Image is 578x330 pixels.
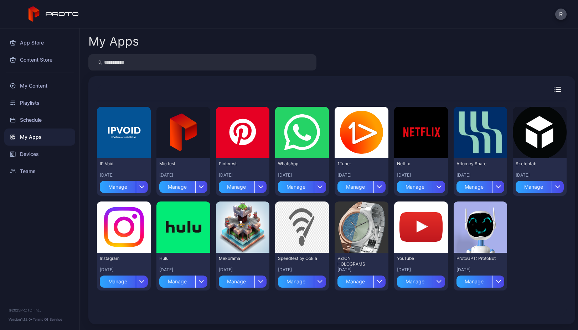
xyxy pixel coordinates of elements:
[516,178,564,193] button: Manage
[159,181,195,193] div: Manage
[397,181,433,193] div: Manage
[278,178,326,193] button: Manage
[100,276,136,288] div: Manage
[456,172,505,178] div: [DATE]
[100,172,148,178] div: [DATE]
[516,161,555,167] div: Sketchfab
[278,256,317,261] div: Speedtest by Ookla
[33,317,62,321] a: Terms Of Service
[278,172,326,178] div: [DATE]
[219,178,267,193] button: Manage
[4,129,75,146] a: My Apps
[219,273,267,288] button: Manage
[100,267,148,273] div: [DATE]
[159,267,207,273] div: [DATE]
[4,111,75,129] a: Schedule
[219,267,267,273] div: [DATE]
[278,161,317,167] div: WhatsApp
[516,172,564,178] div: [DATE]
[337,172,386,178] div: [DATE]
[278,181,314,193] div: Manage
[159,256,198,261] div: Hulu
[397,256,436,261] div: YouTube
[397,161,436,167] div: Netflix
[4,34,75,51] a: App Store
[159,273,207,288] button: Manage
[278,267,326,273] div: [DATE]
[219,256,258,261] div: Mekorama
[159,178,207,193] button: Manage
[88,35,139,47] div: My Apps
[100,181,136,193] div: Manage
[100,256,139,261] div: Instagram
[397,178,445,193] button: Manage
[159,276,195,288] div: Manage
[397,273,445,288] button: Manage
[337,256,377,267] div: VZION HOLOGRAMS
[456,178,505,193] button: Manage
[100,161,139,167] div: IP Void
[9,317,33,321] span: Version 1.12.0 •
[159,172,207,178] div: [DATE]
[4,163,75,180] a: Teams
[456,161,496,167] div: Attorney Share
[397,267,445,273] div: [DATE]
[397,172,445,178] div: [DATE]
[337,178,386,193] button: Manage
[4,94,75,111] a: Playlists
[159,161,198,167] div: Mic test
[219,181,255,193] div: Manage
[337,267,386,273] div: [DATE]
[100,273,148,288] button: Manage
[219,172,267,178] div: [DATE]
[219,276,255,288] div: Manage
[278,273,326,288] button: Manage
[337,181,373,193] div: Manage
[4,77,75,94] a: My Content
[397,276,433,288] div: Manage
[4,146,75,163] a: Devices
[278,276,314,288] div: Manage
[456,256,496,261] div: ProtoGPT: ProtoBot
[456,276,492,288] div: Manage
[555,9,567,20] button: R
[4,51,75,68] a: Content Store
[516,181,552,193] div: Manage
[456,267,505,273] div: [DATE]
[337,276,373,288] div: Manage
[100,178,148,193] button: Manage
[9,307,71,313] div: © 2025 PROTO, Inc.
[337,161,377,167] div: 1Tuner
[219,161,258,167] div: Pinterest
[337,273,386,288] button: Manage
[456,273,505,288] button: Manage
[456,181,492,193] div: Manage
